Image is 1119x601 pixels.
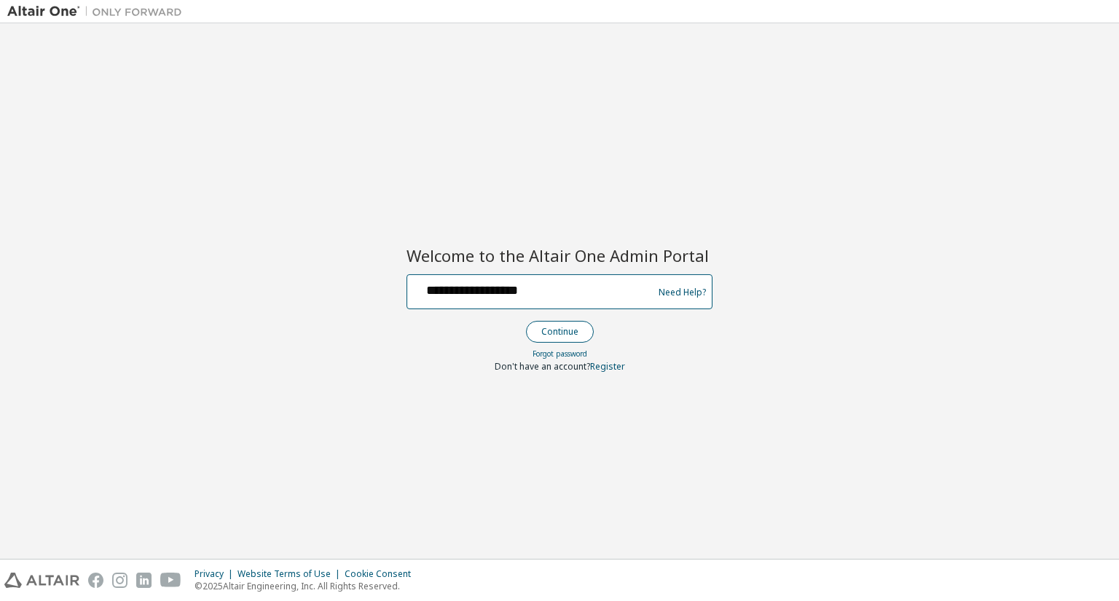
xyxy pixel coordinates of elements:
[88,573,103,588] img: facebook.svg
[136,573,152,588] img: linkedin.svg
[533,349,587,359] a: Forgot password
[112,573,127,588] img: instagram.svg
[407,245,712,266] h2: Welcome to the Altair One Admin Portal
[195,568,237,580] div: Privacy
[590,360,625,373] a: Register
[526,321,594,343] button: Continue
[7,4,189,19] img: Altair One
[237,568,345,580] div: Website Terms of Use
[659,292,706,292] a: Need Help?
[345,568,420,580] div: Cookie Consent
[160,573,181,588] img: youtube.svg
[495,360,590,373] span: Don't have an account?
[4,573,79,588] img: altair_logo.svg
[195,580,420,592] p: © 2025 Altair Engineering, Inc. All Rights Reserved.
